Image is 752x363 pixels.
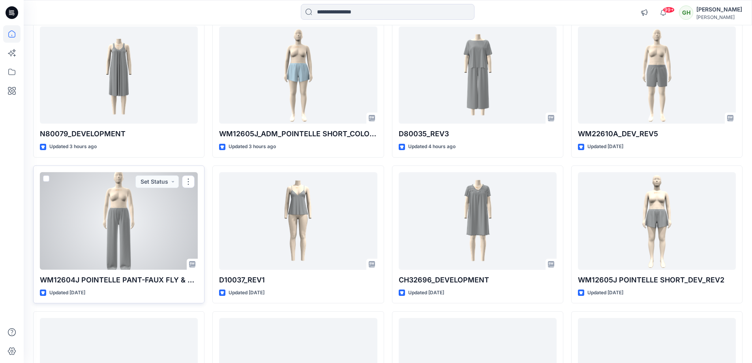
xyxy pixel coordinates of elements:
[578,172,736,270] a: WM12605J POINTELLE SHORT_DEV_REV2
[587,143,623,151] p: Updated [DATE]
[49,289,85,297] p: Updated [DATE]
[399,128,557,139] p: D80035_REV3
[696,14,742,20] div: [PERSON_NAME]
[408,289,444,297] p: Updated [DATE]
[219,275,377,286] p: D10037_REV1
[219,128,377,139] p: WM12605J_ADM_POINTELLE SHORT_COLORWAY_REV6
[578,275,736,286] p: WM12605J POINTELLE SHORT_DEV_REV2
[587,289,623,297] p: Updated [DATE]
[399,172,557,270] a: CH32696_DEVELOPMENT
[399,26,557,124] a: D80035_REV3
[578,26,736,124] a: WM22610A_DEV_REV5
[679,6,693,20] div: GH
[408,143,456,151] p: Updated 4 hours ago
[219,26,377,124] a: WM12605J_ADM_POINTELLE SHORT_COLORWAY_REV6
[663,7,675,13] span: 99+
[49,143,97,151] p: Updated 3 hours ago
[578,128,736,139] p: WM22610A_DEV_REV5
[40,128,198,139] p: N80079_DEVELOPMENT
[219,172,377,270] a: D10037_REV1
[40,26,198,124] a: N80079_DEVELOPMENT
[40,275,198,286] p: WM12604J POINTELLE PANT-FAUX FLY & BUTTONS + PICOT_REV2
[229,289,264,297] p: Updated [DATE]
[399,275,557,286] p: CH32696_DEVELOPMENT
[40,172,198,270] a: WM12604J POINTELLE PANT-FAUX FLY & BUTTONS + PICOT_REV2
[229,143,276,151] p: Updated 3 hours ago
[696,5,742,14] div: [PERSON_NAME]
